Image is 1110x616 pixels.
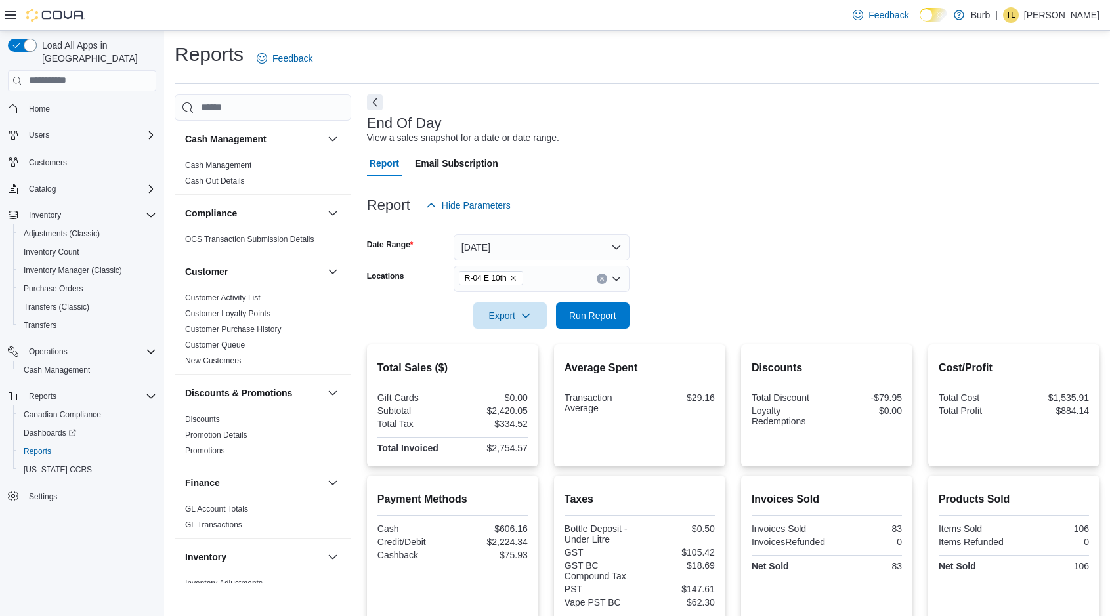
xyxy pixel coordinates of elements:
button: Reports [24,388,62,404]
div: InvoicesRefunded [752,537,825,547]
div: $334.52 [455,419,528,429]
div: Gift Cards [377,392,450,403]
strong: Net Sold [939,561,976,571]
div: $0.00 [829,405,902,416]
div: Total Cost [939,392,1012,403]
div: T Lee [1003,7,1019,23]
div: Compliance [175,232,351,253]
h3: Inventory [185,550,226,564]
button: Clear input [597,274,607,284]
button: Inventory Count [13,243,161,261]
span: Canadian Compliance [18,407,156,422]
span: Feedback [868,9,908,22]
a: Dashboards [13,424,161,442]
p: [PERSON_NAME] [1024,7,1099,23]
button: Finance [325,475,341,491]
span: Home [29,104,50,114]
a: GL Account Totals [185,504,248,514]
a: Customer Activity List [185,293,261,302]
span: Run Report [569,309,616,322]
a: Adjustments (Classic) [18,226,105,241]
h2: Products Sold [939,491,1089,507]
div: Loyalty Redemptions [752,405,824,426]
button: Transfers [13,316,161,335]
span: TL [1006,7,1015,23]
button: Customers [3,152,161,171]
button: Settings [3,487,161,506]
button: Compliance [325,205,341,221]
a: Customers [24,155,72,171]
label: Date Range [367,239,414,250]
a: Settings [24,489,62,504]
label: Locations [367,271,404,281]
span: Inventory Count [24,247,79,257]
h3: Cash Management [185,133,267,146]
span: Inventory [29,210,61,220]
button: Cash Management [13,361,161,379]
button: Cash Management [185,133,322,146]
div: $18.69 [642,560,715,571]
div: $606.16 [455,524,528,534]
span: Reports [24,388,156,404]
h3: Compliance [185,207,237,220]
span: Canadian Compliance [24,409,101,420]
span: Reports [18,443,156,459]
div: PST [565,584,637,594]
span: Settings [24,488,156,504]
span: Inventory Manager (Classic) [24,265,122,276]
span: Operations [24,344,156,359]
div: $105.42 [642,547,715,558]
button: Inventory [3,206,161,224]
h2: Payment Methods [377,491,528,507]
div: GST BC Compound Tax [565,560,637,581]
p: | [995,7,998,23]
h2: Invoices Sold [752,491,902,507]
span: Adjustments (Classic) [24,228,100,239]
span: Discounts [185,414,220,424]
a: Dashboards [18,425,81,441]
button: Finance [185,476,322,489]
button: Reports [3,387,161,405]
span: OCS Transaction Submission Details [185,234,314,245]
a: Cash Management [18,362,95,378]
button: Home [3,99,161,118]
a: GL Transactions [185,520,242,529]
button: Customer [185,265,322,278]
span: New Customers [185,356,241,366]
span: Users [29,130,49,140]
a: OCS Transaction Submission Details [185,235,314,244]
div: $2,224.34 [455,537,528,547]
a: Customer Purchase History [185,325,282,334]
div: View a sales snapshot for a date or date range. [367,131,559,145]
strong: Net Sold [752,561,789,571]
span: Users [24,127,156,143]
button: Operations [3,342,161,361]
span: Promotion Details [185,430,247,440]
span: Adjustments (Classic) [18,226,156,241]
div: Transaction Average [565,392,637,413]
button: Inventory [325,549,341,565]
div: $75.93 [455,550,528,560]
button: Inventory [185,550,322,564]
span: Customers [29,157,67,168]
a: Promotions [185,446,225,455]
div: 83 [829,524,902,534]
h1: Reports [175,41,244,68]
div: $147.61 [642,584,715,594]
button: Customer [325,264,341,279]
div: Total Profit [939,405,1012,416]
span: Export [481,302,539,329]
button: Reports [13,442,161,461]
a: Inventory Adjustments [185,579,263,588]
a: Home [24,101,55,117]
h2: Taxes [565,491,715,507]
button: Canadian Compliance [13,405,161,424]
div: $884.14 [1016,405,1089,416]
span: Catalog [29,184,56,194]
span: Home [24,100,156,117]
div: Customer [175,290,351,374]
h3: Report [367,197,410,213]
